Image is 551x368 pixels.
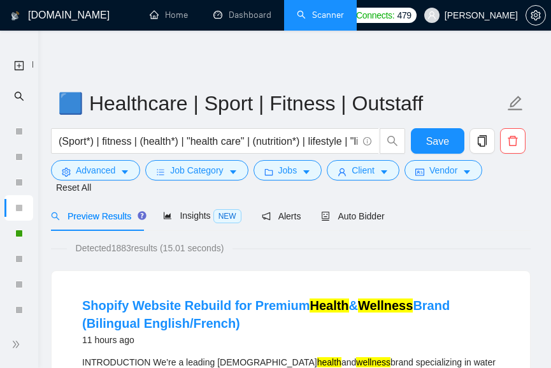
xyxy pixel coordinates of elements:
[156,167,165,177] span: bars
[352,163,375,177] span: Client
[338,167,347,177] span: user
[363,137,371,145] span: info-circle
[150,10,188,20] a: homeHome
[356,357,390,367] mark: wellness
[82,298,450,330] a: Shopify Website Rebuild for PremiumHealth&WellnessBrand (Bilingual English/French)
[297,10,344,20] a: searchScanner
[397,8,411,22] span: 479
[229,167,238,177] span: caret-down
[526,10,545,20] span: setting
[145,160,248,180] button: barsJob Categorycaret-down
[264,167,273,177] span: folder
[427,11,436,20] span: user
[120,167,129,177] span: caret-down
[356,8,394,22] span: Connects:
[426,133,449,149] span: Save
[321,212,330,221] span: robot
[11,338,24,351] span: double-right
[163,210,241,221] span: Insights
[278,163,297,177] span: Jobs
[254,160,322,180] button: folderJobscaret-down
[404,160,482,180] button: idcardVendorcaret-down
[526,10,546,20] a: setting
[14,52,24,78] a: New Scanner
[51,211,143,221] span: Preview Results
[317,357,341,367] mark: health
[429,163,457,177] span: Vendor
[262,211,301,221] span: Alerts
[310,298,348,313] mark: Health
[136,210,148,221] div: Tooltip anchor
[58,87,504,119] input: Scanner name...
[213,209,241,223] span: NEW
[415,167,424,177] span: idcard
[470,135,494,147] span: copy
[380,135,404,147] span: search
[526,5,546,26] button: setting
[170,163,223,177] span: Job Category
[262,212,271,221] span: notification
[358,298,413,313] mark: Wellness
[500,128,526,154] button: delete
[302,167,311,177] span: caret-down
[163,211,172,220] span: area-chart
[51,212,60,221] span: search
[11,6,20,26] img: logo
[508,325,538,355] iframe: Intercom live chat
[380,128,405,154] button: search
[507,95,524,112] span: edit
[51,160,140,180] button: settingAdvancedcaret-down
[213,10,271,20] a: dashboardDashboard
[411,128,464,154] button: Save
[14,83,24,108] span: search
[321,211,384,221] span: Auto Bidder
[4,52,33,78] li: New Scanner
[82,332,499,348] div: 11 hours ago
[462,167,471,177] span: caret-down
[469,128,495,154] button: copy
[67,241,233,255] span: Detected 1883 results (15.01 seconds)
[59,133,357,149] input: Search Freelance Jobs...
[76,163,115,177] span: Advanced
[56,180,91,195] a: Reset All
[501,135,525,147] span: delete
[62,167,71,177] span: setting
[327,160,399,180] button: userClientcaret-down
[380,167,389,177] span: caret-down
